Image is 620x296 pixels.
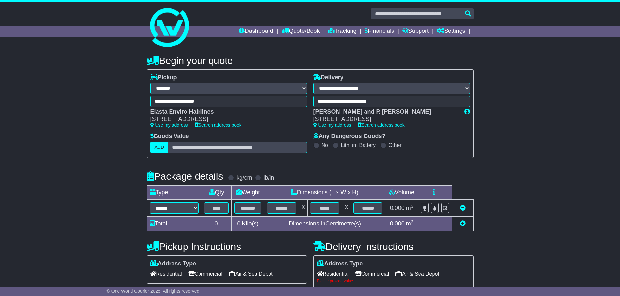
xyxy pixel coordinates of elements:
[328,26,356,37] a: Tracking
[107,289,201,294] span: © One World Courier 2025. All rights reserved.
[358,122,405,128] a: Search address book
[402,26,429,37] a: Support
[365,26,394,37] a: Financials
[406,220,414,227] span: m
[231,216,264,231] td: Kilo(s)
[150,260,196,267] label: Address Type
[390,220,405,227] span: 0.000
[385,185,418,199] td: Volume
[460,205,466,211] a: Remove this item
[341,142,376,148] label: Lithium Battery
[317,279,470,283] div: Please provide value
[188,269,222,279] span: Commercial
[147,241,307,252] h4: Pickup Instructions
[406,205,414,211] span: m
[317,269,349,279] span: Residential
[281,26,320,37] a: Quote/Book
[150,116,300,123] div: [STREET_ADDRESS]
[411,204,414,209] sup: 3
[389,142,402,148] label: Other
[390,205,405,211] span: 0.000
[201,216,231,231] td: 0
[411,219,414,224] sup: 3
[236,174,252,182] label: kg/cm
[355,269,389,279] span: Commercial
[313,241,474,252] h4: Delivery Instructions
[147,171,228,182] h4: Package details |
[313,122,351,128] a: Use my address
[147,216,201,231] td: Total
[299,199,308,216] td: x
[317,260,363,267] label: Address Type
[150,74,177,81] label: Pickup
[313,116,458,123] div: [STREET_ADDRESS]
[150,122,188,128] a: Use my address
[150,133,189,140] label: Goods Value
[201,185,231,199] td: Qty
[313,133,386,140] label: Any Dangerous Goods?
[313,109,458,116] div: [PERSON_NAME] and R [PERSON_NAME]
[237,220,240,227] span: 0
[342,199,351,216] td: x
[313,74,344,81] label: Delivery
[150,109,300,116] div: Elasta Enviro Hairlines
[460,220,466,227] a: Add new item
[147,185,201,199] td: Type
[229,269,273,279] span: Air & Sea Depot
[150,142,169,153] label: AUD
[195,122,241,128] a: Search address book
[322,142,328,148] label: No
[264,216,385,231] td: Dimensions in Centimetre(s)
[231,185,264,199] td: Weight
[239,26,273,37] a: Dashboard
[147,55,474,66] h4: Begin your quote
[263,174,274,182] label: lb/in
[437,26,465,37] a: Settings
[150,269,182,279] span: Residential
[395,269,439,279] span: Air & Sea Depot
[264,185,385,199] td: Dimensions (L x W x H)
